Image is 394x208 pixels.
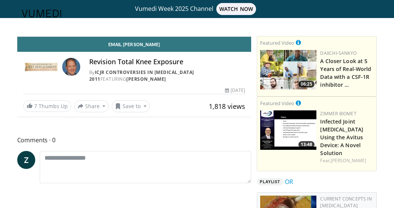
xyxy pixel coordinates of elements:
[260,110,316,150] img: 6109daf6-8797-4a77-88a1-edd099c0a9a9.150x105_q85_crop-smart_upscale.jpg
[17,151,35,169] a: Z
[296,99,301,107] a: This is paid for by Zimmer Biomet
[260,50,316,89] a: 06:25
[23,58,59,76] img: ICJR Controversies in Joint Replacement 2011
[260,110,316,150] a: 13:48
[112,100,150,112] button: Save to
[320,57,373,88] h3: A Closer Look at 5 Years of Real-World Data with a CSF-1R inhibitor for patients with TGCT
[320,110,356,117] a: Zimmer Biomet
[74,100,109,112] button: Share
[89,58,246,66] h4: Revision Total Knee Exposure
[22,10,61,17] img: VuMedi Logo
[320,57,371,88] a: A Closer Look at 5 Years of Real-World Data with a CSF-1R inhibitor …
[260,100,294,107] small: Featured Video
[260,39,294,46] small: Featured Video
[23,100,71,112] a: 7 Thumbs Up
[296,38,301,47] a: This is paid for by Daiichi-Sankyo
[298,141,315,148] span: 13:48
[320,118,363,157] a: Infected Joint [MEDICAL_DATA] Using the Avitus Device: A Novel Solution
[331,157,366,164] a: [PERSON_NAME]
[209,102,245,111] span: 1,818 views
[17,37,252,52] a: Email [PERSON_NAME]
[126,76,166,82] a: [PERSON_NAME]
[225,87,245,94] div: [DATE]
[89,69,194,82] a: ICJR Controversies in [MEDICAL_DATA] 2011
[320,157,373,164] div: Feat.
[34,102,37,110] span: 7
[257,178,283,185] span: Playlist
[285,177,293,186] a: OR
[62,58,80,76] img: Avatar
[260,50,316,89] img: 93c22cae-14d1-47f0-9e4a-a244e824b022.png.150x105_q85_crop-smart_upscale.jpg
[298,81,315,87] span: 06:25
[320,50,356,56] a: Daiichi-Sankyo
[89,69,246,83] div: By FEATURING
[17,135,252,145] span: Comments 0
